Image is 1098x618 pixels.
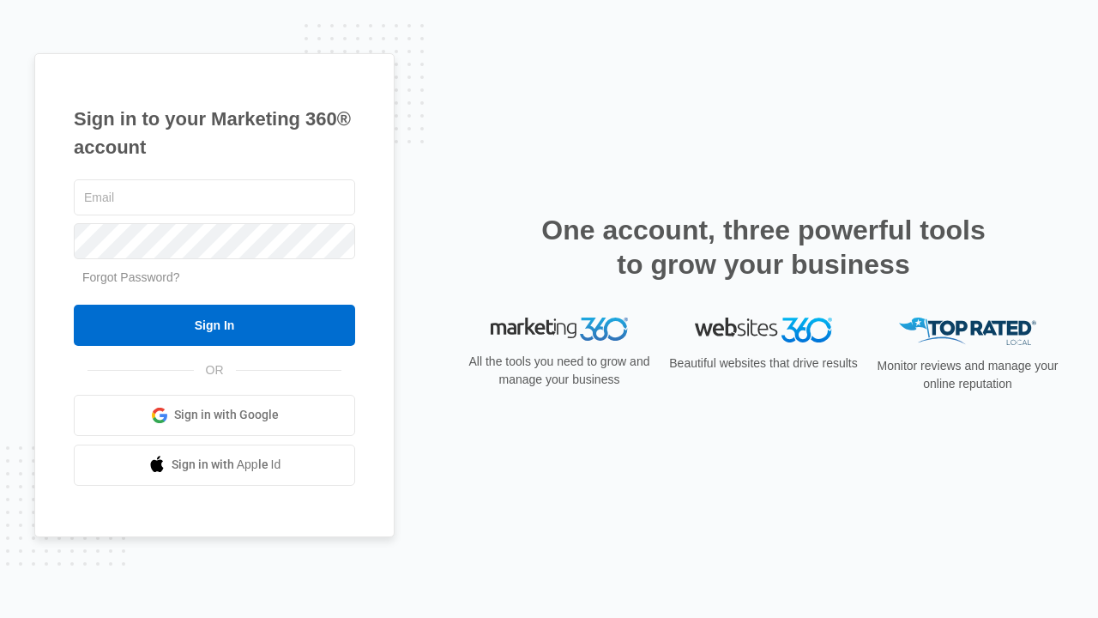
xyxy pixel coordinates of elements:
[463,353,655,389] p: All the tools you need to grow and manage your business
[872,357,1064,393] p: Monitor reviews and manage your online reputation
[695,318,832,342] img: Websites 360
[74,395,355,436] a: Sign in with Google
[74,179,355,215] input: Email
[74,445,355,486] a: Sign in with Apple Id
[82,270,180,284] a: Forgot Password?
[536,213,991,282] h2: One account, three powerful tools to grow your business
[174,406,279,424] span: Sign in with Google
[74,305,355,346] input: Sign In
[491,318,628,342] img: Marketing 360
[74,105,355,161] h1: Sign in to your Marketing 360® account
[172,456,281,474] span: Sign in with Apple Id
[194,361,236,379] span: OR
[899,318,1036,346] img: Top Rated Local
[667,354,860,373] p: Beautiful websites that drive results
